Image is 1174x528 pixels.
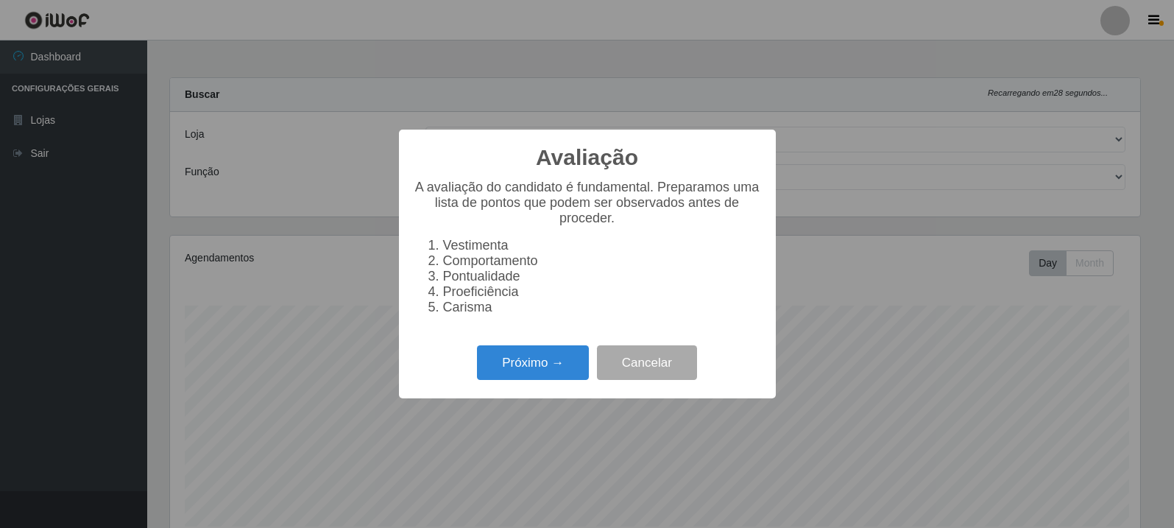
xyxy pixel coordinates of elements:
[443,269,761,284] li: Pontualidade
[536,144,638,171] h2: Avaliação
[477,345,589,380] button: Próximo →
[443,284,761,300] li: Proeficiência
[597,345,697,380] button: Cancelar
[443,253,761,269] li: Comportamento
[443,300,761,315] li: Carisma
[414,180,761,226] p: A avaliação do candidato é fundamental. Preparamos uma lista de pontos que podem ser observados a...
[443,238,761,253] li: Vestimenta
